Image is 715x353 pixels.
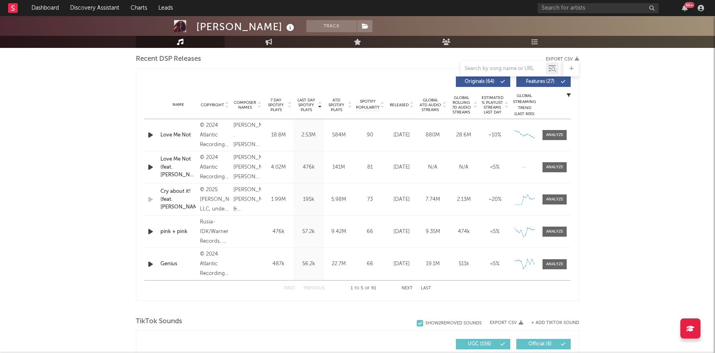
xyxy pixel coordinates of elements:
button: Last [421,286,431,291]
a: Cry about it! (feat. [PERSON_NAME]) [160,188,196,211]
div: 2.53M [295,131,322,139]
div: N/A [450,163,477,171]
div: 66 [356,228,384,236]
span: Recent DSP Releases [136,54,201,64]
a: Love Me Not [160,131,196,139]
a: Love Me Not (feat. [PERSON_NAME][GEOGRAPHIC_DATA]) [160,155,196,179]
div: 28.6M [450,131,477,139]
span: UGC ( 156 ) [461,342,498,347]
div: 2.13M [450,196,477,204]
div: [PERSON_NAME] .[PERSON_NAME], [PERSON_NAME], [PERSON_NAME], [PERSON_NAME], [PERSON_NAME] +6 others [233,121,261,150]
span: Copyright [201,103,224,107]
span: Official ( 6 ) [522,342,559,347]
div: 9.42M [326,228,352,236]
div: <5% [481,260,508,268]
button: Export CSV [546,57,579,62]
div: N/A [419,163,446,171]
div: 4.02M [265,163,291,171]
div: [DATE] [388,131,415,139]
div: 1 5 91 [341,284,385,293]
div: 9.35M [419,228,446,236]
div: [DATE] [388,196,415,204]
div: 57.2k [295,228,322,236]
button: Export CSV [490,320,523,325]
div: Name [160,102,196,108]
div: 476k [265,228,291,236]
button: Next [401,286,413,291]
span: Global ATD Audio Streams [419,98,441,112]
button: Previous [303,286,325,291]
button: 99+ [682,5,688,11]
div: 18.8M [265,131,291,139]
span: Released [390,103,409,107]
div: 66 [356,260,384,268]
div: 141M [326,163,352,171]
span: Last Day Spotify Plays [295,98,317,112]
span: 7 Day Spotify Plays [265,98,287,112]
div: 7.74M [419,196,446,204]
button: Features(27) [516,76,571,87]
div: 476k [295,163,322,171]
div: © 2025 [PERSON_NAME], LLC, under exclusive license to UMG Recordings, Inc. [200,185,229,214]
div: © 2024 Atlantic Recording Corporation [200,153,229,182]
div: 99 + [684,2,694,8]
button: Official(6) [516,339,571,349]
div: <5% [481,228,508,236]
div: 5.98M [326,196,352,204]
div: 1.99M [265,196,291,204]
button: First [284,286,295,291]
span: to [354,287,359,290]
div: Show 2 Removed Sounds [425,321,482,326]
div: 81 [356,163,384,171]
div: [PERSON_NAME] [PERSON_NAME], [PERSON_NAME] .[PERSON_NAME], [PERSON_NAME], [PERSON_NAME], [PERSON_... [233,153,261,182]
button: Originals(64) [456,76,510,87]
span: Spotify Popularity [356,99,380,111]
button: UGC(156) [456,339,510,349]
button: + Add TikTok Sound [531,321,579,325]
div: 487k [265,260,291,268]
span: Composer Names [233,100,256,110]
div: 56.2k [295,260,322,268]
div: Global Streaming Trend (Last 60D) [512,93,536,117]
button: + Add TikTok Sound [523,321,579,325]
div: [DATE] [388,260,415,268]
div: © 2024 Atlantic Recording Corporation [200,121,229,150]
div: 22.7M [326,260,352,268]
div: 584M [326,131,352,139]
div: ~ 20 % [481,196,508,204]
div: 474k [450,228,477,236]
div: ~ 10 % [481,131,508,139]
a: pink + pink [160,228,196,236]
div: [PERSON_NAME] [196,20,296,33]
div: 90 [356,131,384,139]
input: Search for artists [538,3,659,13]
div: Rusia-IDK/Warner Records, © 2025 Rusia-IDK, S.L./Warner Records Inc., under exclusive license fro... [200,217,229,246]
span: ATD Spotify Plays [326,98,347,112]
div: 880M [419,131,446,139]
div: [DATE] [388,163,415,171]
div: <5% [481,163,508,171]
div: 195k [295,196,322,204]
span: TikTok Sounds [136,317,182,326]
span: Features ( 27 ) [522,79,559,84]
span: Estimated % Playlist Streams Last Day [481,95,503,115]
div: 511k [450,260,477,268]
div: © 2024 Atlantic Recording Corporation [200,250,229,279]
div: [DATE] [388,228,415,236]
div: [PERSON_NAME], [PERSON_NAME] & [PERSON_NAME] [233,185,261,214]
div: 19.1M [419,260,446,268]
a: Genius [160,260,196,268]
span: of [365,287,370,290]
div: 73 [356,196,384,204]
button: Track [306,20,357,32]
span: Global Rolling 7D Audio Streams [450,95,472,115]
span: Originals ( 64 ) [461,79,498,84]
input: Search by song name or URL [461,66,546,72]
